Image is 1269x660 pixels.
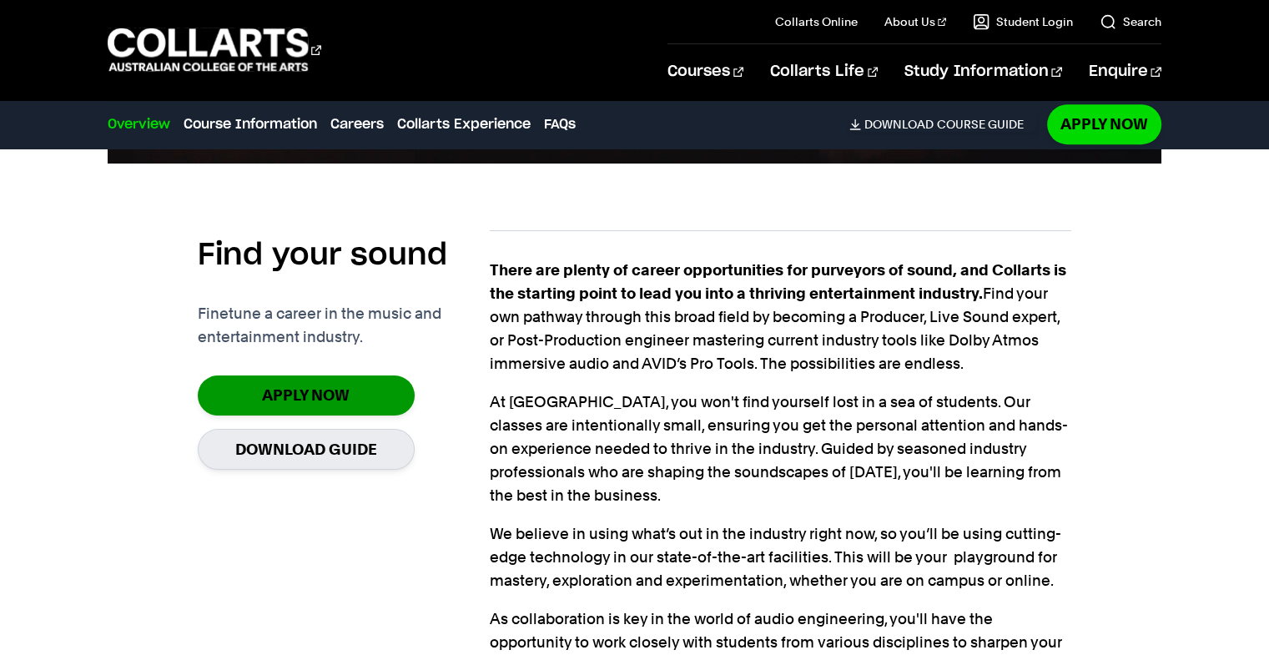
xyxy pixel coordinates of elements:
[667,44,743,99] a: Courses
[1089,44,1161,99] a: Enquire
[490,259,1072,375] p: Find your own pathway through this broad field by becoming a Producer, Live Sound expert, or Post...
[490,390,1072,507] p: At [GEOGRAPHIC_DATA], you won't find yourself lost in a sea of students. Our classes are intentio...
[184,114,317,134] a: Course Information
[775,13,858,30] a: Collarts Online
[884,13,946,30] a: About Us
[108,26,321,73] div: Go to homepage
[198,302,490,349] p: Finetune a career in the music and entertainment industry.
[1100,13,1161,30] a: Search
[544,114,576,134] a: FAQs
[490,261,1066,302] strong: There are plenty of career opportunities for purveyors of sound, and Collarts is the starting poi...
[330,114,384,134] a: Careers
[770,44,878,99] a: Collarts Life
[198,237,447,274] h2: Find your sound
[864,117,934,132] span: Download
[490,522,1072,592] p: We believe in using what’s out in the industry right now, so you’ll be using cutting-edge technol...
[397,114,531,134] a: Collarts Experience
[904,44,1061,99] a: Study Information
[973,13,1073,30] a: Student Login
[108,114,170,134] a: Overview
[198,375,415,415] a: Apply Now
[198,429,415,470] a: Download Guide
[849,117,1037,132] a: DownloadCourse Guide
[1047,104,1161,144] a: Apply Now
